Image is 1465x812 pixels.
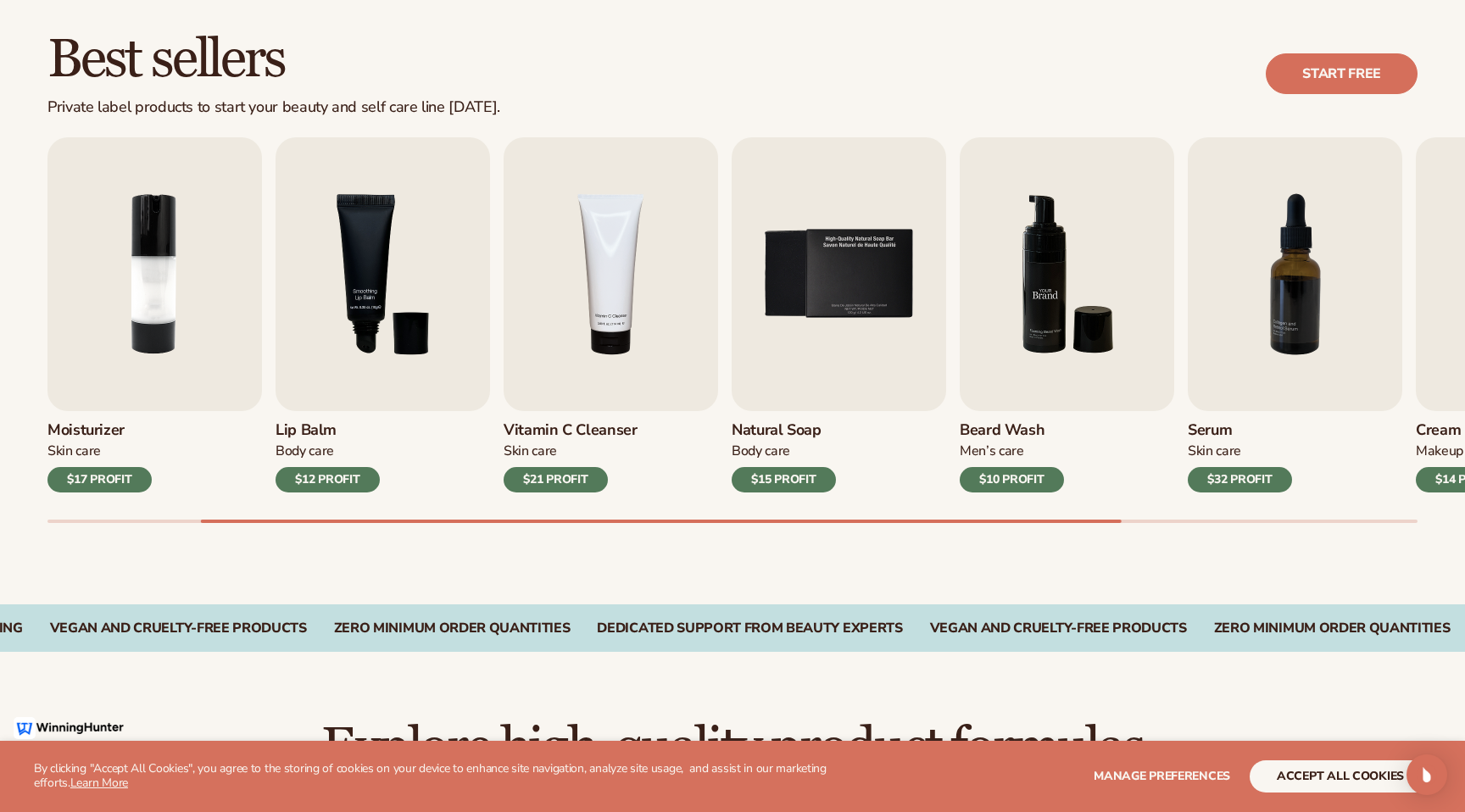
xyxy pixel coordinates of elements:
[47,137,262,492] a: 2 / 9
[47,442,152,460] div: Skin Care
[960,442,1064,460] div: Men’s Care
[47,467,152,492] div: $17 PROFIT
[960,137,1174,492] a: 6 / 9
[1094,760,1230,793] button: Manage preferences
[47,421,152,440] h3: Moisturizer
[732,442,836,460] div: Body Care
[334,620,571,637] div: ZERO MINIMUM ORDER QUANTITIES
[1094,768,1230,784] span: Manage preferences
[597,620,902,637] div: DEDICATED SUPPORT FROM BEAUTY EXPERTS
[930,620,1187,637] div: Vegan and Cruelty-Free Products
[732,137,946,492] a: 5 / 9
[732,467,836,492] div: $15 PROFIT
[504,442,638,460] div: Skin Care
[1407,754,1447,795] div: Open Intercom Messenger
[276,467,380,492] div: $12 PROFIT
[276,421,380,440] h3: Lip Balm
[276,442,380,460] div: Body Care
[276,137,490,492] a: 3 / 9
[504,421,638,440] h3: Vitamin C Cleanser
[1266,53,1418,94] a: Start free
[732,421,836,440] h3: Natural Soap
[960,137,1174,411] img: Shopify Image 10
[960,421,1064,440] h3: Beard Wash
[47,31,500,88] h2: Best sellers
[504,137,718,492] a: 4 / 9
[1188,467,1292,492] div: $32 PROFIT
[1188,421,1292,440] h3: Serum
[1188,137,1402,492] a: 7 / 9
[47,98,500,117] div: Private label products to start your beauty and self care line [DATE].
[1188,442,1292,460] div: Skin Care
[1250,760,1431,793] button: accept all cookies
[504,467,608,492] div: $21 PROFIT
[960,467,1064,492] div: $10 PROFIT
[50,620,307,637] div: VEGAN AND CRUELTY-FREE PRODUCTS
[1214,620,1451,637] div: Zero Minimum Order QuantitieS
